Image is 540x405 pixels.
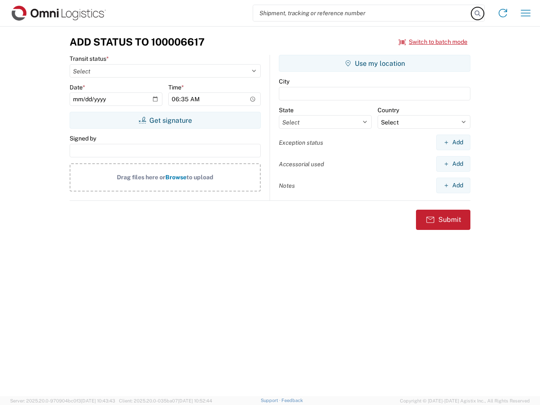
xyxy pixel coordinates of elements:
[253,5,472,21] input: Shipment, tracking or reference number
[279,160,324,168] label: Accessorial used
[399,35,467,49] button: Switch to batch mode
[279,139,323,146] label: Exception status
[10,398,115,403] span: Server: 2025.20.0-970904bc0f3
[70,112,261,129] button: Get signature
[81,398,115,403] span: [DATE] 10:43:43
[117,174,165,181] span: Drag files here or
[70,55,109,62] label: Transit status
[400,397,530,405] span: Copyright © [DATE]-[DATE] Agistix Inc., All Rights Reserved
[279,106,294,114] label: State
[436,135,470,150] button: Add
[416,210,470,230] button: Submit
[281,398,303,403] a: Feedback
[186,174,213,181] span: to upload
[279,55,470,72] button: Use my location
[165,174,186,181] span: Browse
[436,178,470,193] button: Add
[436,156,470,172] button: Add
[378,106,399,114] label: Country
[178,398,212,403] span: [DATE] 10:52:44
[261,398,282,403] a: Support
[70,36,205,48] h3: Add Status to 100006617
[279,182,295,189] label: Notes
[70,84,85,91] label: Date
[70,135,96,142] label: Signed by
[279,78,289,85] label: City
[168,84,184,91] label: Time
[119,398,212,403] span: Client: 2025.20.0-035ba07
